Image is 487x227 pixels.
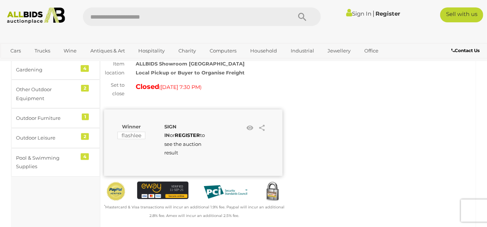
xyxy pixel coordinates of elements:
a: Sign In [346,10,372,17]
div: Gardening [16,65,77,74]
mark: flashlee [117,132,145,139]
a: Household [245,45,282,57]
a: Wine [59,45,81,57]
small: Mastercard & Visa transactions will incur an additional 1.9% fee. Paypal will incur an additional... [104,205,284,218]
strong: ALLBIDS Showroom [GEOGRAPHIC_DATA] [136,61,245,67]
img: Official PayPal Seal [106,182,126,201]
li: Watch this item [244,122,255,134]
div: Other Outdoor Equipment [16,85,77,103]
a: Antiques & Art [86,45,130,57]
strong: Closed [136,83,159,91]
a: Sports [6,57,30,69]
span: | [373,9,375,17]
span: ( ) [159,84,201,90]
span: or to see the auction result [164,124,205,156]
a: Other Outdoor Equipment 2 [11,80,100,108]
a: Trucks [30,45,55,57]
img: Allbids.com.au [4,7,68,24]
a: Sell with us [440,7,483,22]
div: 4 [81,153,89,160]
a: SIGN IN [164,124,177,138]
a: Outdoor Furniture 1 [11,108,100,128]
a: Office [359,45,383,57]
b: Winner [122,124,141,130]
a: Charity [174,45,201,57]
img: PCI DSS compliant [200,182,251,202]
a: Outdoor Leisure 2 [11,128,100,148]
a: Hospitality [133,45,170,57]
a: Contact Us [451,47,481,55]
div: 2 [81,85,89,92]
a: Pool & Swimming Supplies 4 [11,148,100,177]
div: Set to close [99,81,130,98]
div: Outdoor Leisure [16,134,77,142]
button: Search [284,7,321,26]
a: Industrial [286,45,319,57]
img: Secured by Rapid SSL [262,182,283,202]
a: REGISTER [175,132,200,138]
a: Jewellery [323,45,355,57]
a: [GEOGRAPHIC_DATA] [35,57,97,69]
img: eWAY Payment Gateway [137,182,188,199]
div: Item location [99,60,130,77]
div: 2 [81,133,89,140]
div: 1 [82,113,89,120]
b: Contact Us [451,48,480,53]
a: Gardening 4 [11,60,100,80]
div: Outdoor Furniture [16,114,77,122]
span: [DATE] 7:30 PM [161,84,200,90]
a: Cars [6,45,26,57]
a: Register [376,10,400,17]
strong: Local Pickup or Buyer to Organise Freight [136,70,245,76]
div: 4 [81,65,89,72]
div: Pool & Swimming Supplies [16,154,77,171]
a: Computers [205,45,242,57]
